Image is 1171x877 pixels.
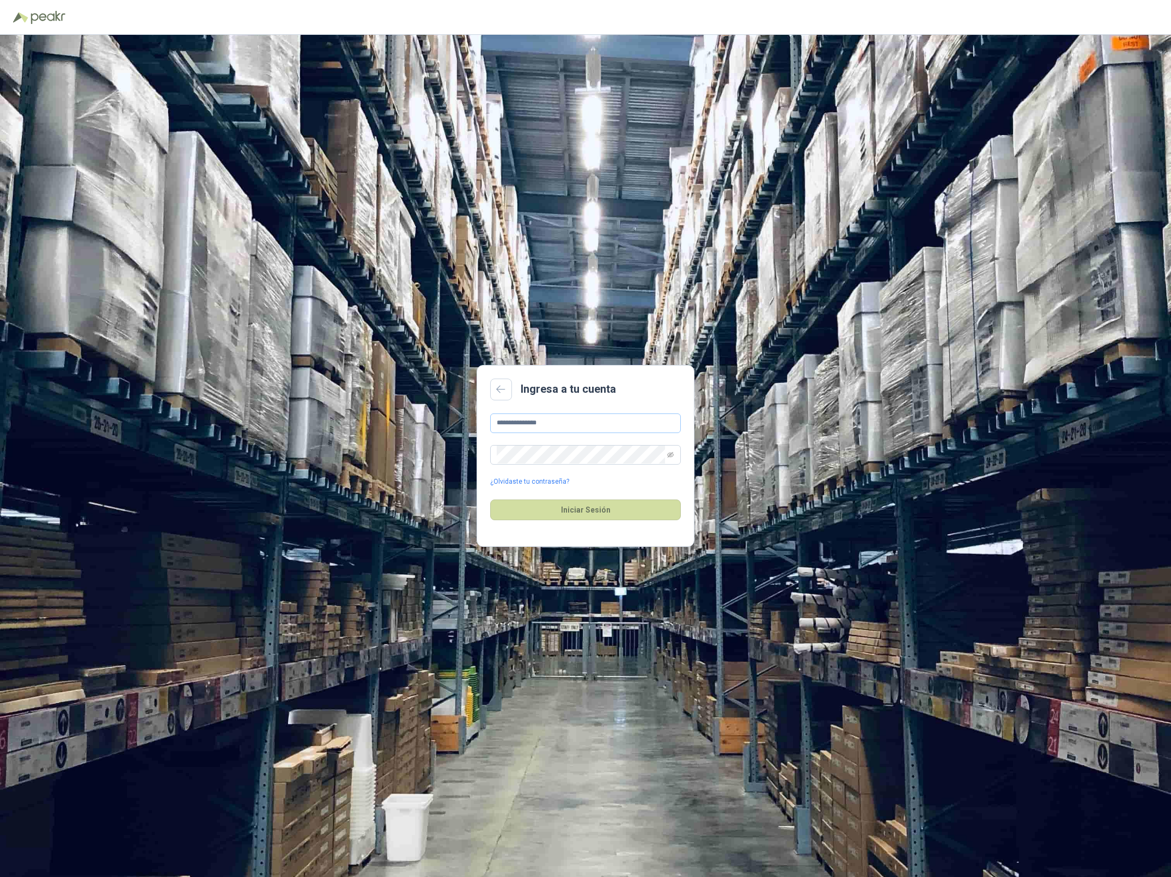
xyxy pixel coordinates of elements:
span: eye-invisible [667,452,674,458]
img: Peakr [31,11,65,24]
h2: Ingresa a tu cuenta [521,381,616,398]
a: ¿Olvidaste tu contraseña? [490,477,569,487]
img: Logo [13,12,28,23]
button: Iniciar Sesión [490,500,681,520]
